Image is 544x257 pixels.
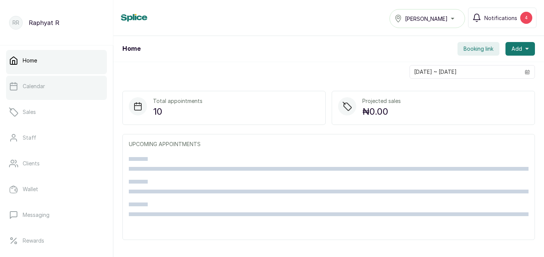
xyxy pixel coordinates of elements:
[525,69,530,75] svg: calendar
[410,65,520,78] input: Select date
[484,14,517,22] span: Notifications
[129,140,529,148] p: UPCOMING APPOINTMENTS
[457,42,499,56] button: Booking link
[6,50,107,71] a: Home
[23,185,38,193] p: Wallet
[362,97,401,105] p: Projected sales
[23,134,36,142] p: Staff
[6,153,107,174] a: Clients
[29,18,59,27] p: Raphyat R
[6,230,107,251] a: Rewards
[23,237,44,245] p: Rewards
[389,9,465,28] button: [PERSON_NAME]
[512,45,522,53] span: Add
[362,105,401,118] p: ₦0.00
[6,76,107,97] a: Calendar
[12,19,19,26] p: RR
[468,8,536,28] button: Notifications4
[122,44,141,53] h1: Home
[505,42,535,56] button: Add
[23,57,37,64] p: Home
[520,12,532,24] div: 4
[23,211,49,219] p: Messaging
[405,15,448,23] span: [PERSON_NAME]
[153,97,202,105] p: Total appointments
[6,179,107,200] a: Wallet
[153,105,202,118] p: 10
[23,160,40,167] p: Clients
[6,204,107,226] a: Messaging
[464,45,493,53] span: Booking link
[6,127,107,148] a: Staff
[23,83,45,90] p: Calendar
[6,101,107,123] a: Sales
[23,108,36,116] p: Sales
